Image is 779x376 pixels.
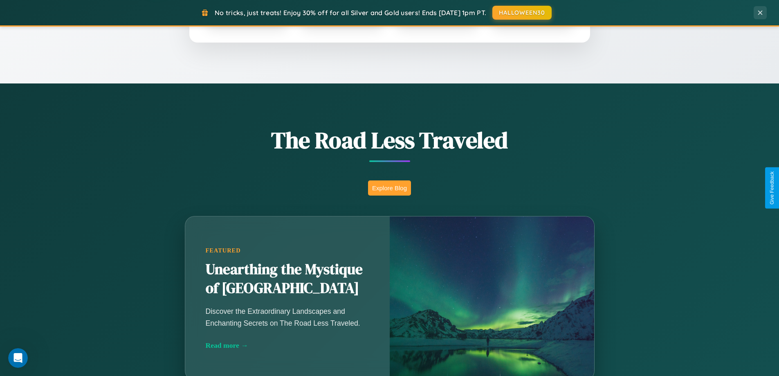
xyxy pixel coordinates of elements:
iframe: Intercom live chat [8,348,28,368]
div: Read more → [206,341,369,350]
button: Explore Blog [368,180,411,196]
h2: Unearthing the Mystique of [GEOGRAPHIC_DATA] [206,260,369,298]
div: Featured [206,247,369,254]
p: Discover the Extraordinary Landscapes and Enchanting Secrets on The Road Less Traveled. [206,306,369,329]
div: Give Feedback [769,171,775,205]
button: HALLOWEEN30 [492,6,552,20]
h1: The Road Less Traveled [144,124,635,156]
span: No tricks, just treats! Enjoy 30% off for all Silver and Gold users! Ends [DATE] 1pm PT. [215,9,486,17]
